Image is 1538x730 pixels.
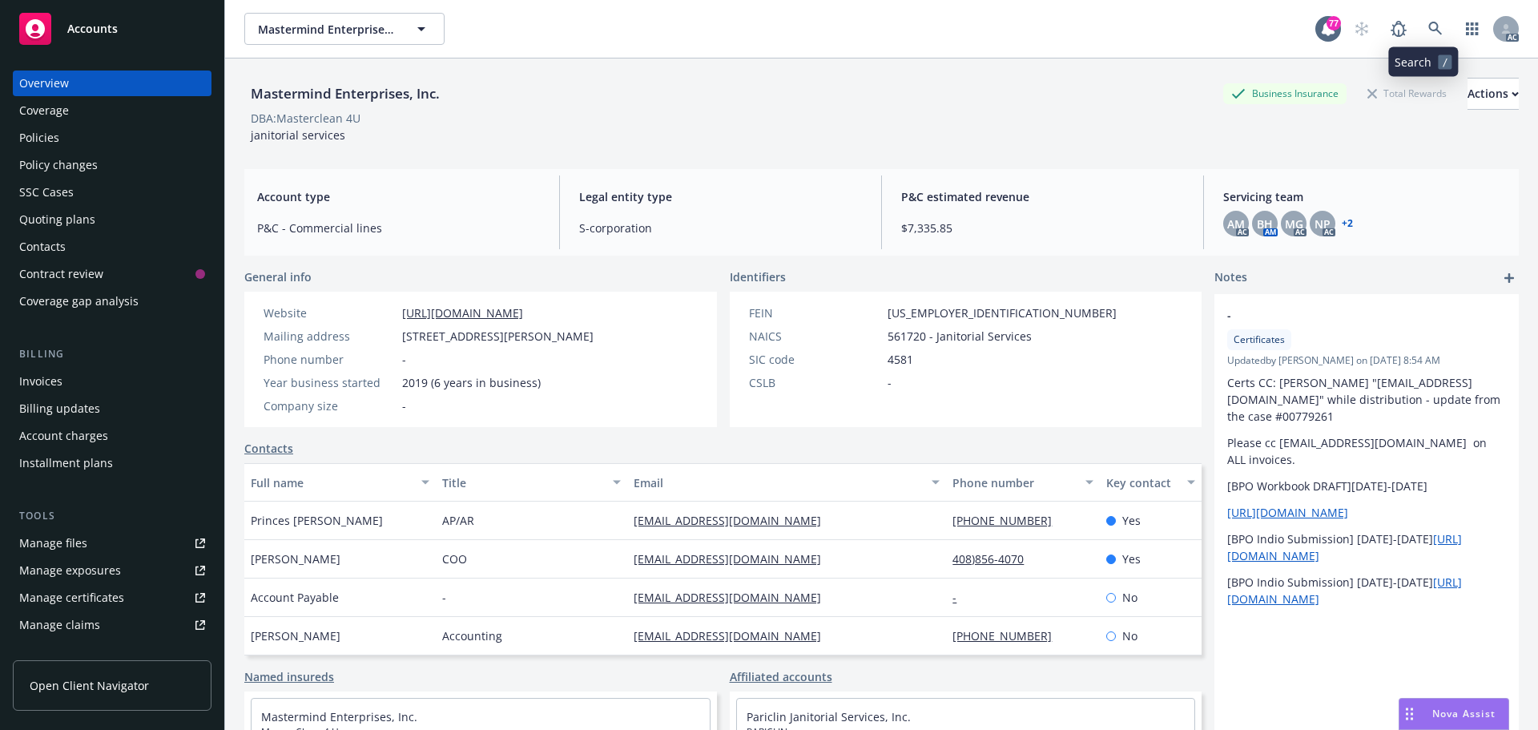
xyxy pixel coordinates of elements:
span: - [402,351,406,368]
a: +2 [1342,219,1353,228]
p: [BPO Indio Submission] [DATE]-[DATE] [1227,530,1506,564]
div: Drag to move [1399,699,1419,729]
a: Pariclin Janitorial Services, Inc. [747,709,911,724]
span: Nova Assist [1432,707,1496,720]
span: - [402,397,406,414]
span: 2019 (6 years in business) [402,374,541,391]
span: - [1227,307,1464,324]
a: Coverage [13,98,211,123]
span: P&C - Commercial lines [257,220,540,236]
a: Report a Bug [1383,13,1415,45]
a: Policies [13,125,211,151]
div: Mailing address [264,328,396,345]
button: Title [436,463,627,502]
a: Quoting plans [13,207,211,232]
div: Phone number [264,351,396,368]
a: Manage certificates [13,585,211,611]
span: janitorial services [251,127,345,143]
p: [BPO Indio Submission] [DATE]-[DATE] [1227,574,1506,607]
a: 408)856-4070 [952,551,1037,567]
span: Yes [1122,512,1141,529]
a: Mastermind Enterprises, Inc. [261,709,417,724]
span: Identifiers [730,268,786,285]
a: Policy changes [13,152,211,178]
div: Coverage gap analysis [19,288,139,314]
div: Policies [19,125,59,151]
a: Contract review [13,261,211,287]
p: Certs CC: [PERSON_NAME] "[EMAIL_ADDRESS][DOMAIN_NAME]" while distribution - update from the case ... [1227,374,1506,425]
span: - [888,374,892,391]
a: Overview [13,71,211,96]
button: Nova Assist [1399,698,1509,730]
div: Actions [1468,79,1519,109]
a: Billing updates [13,396,211,421]
a: Manage claims [13,612,211,638]
a: Installment plans [13,450,211,476]
span: P&C estimated revenue [901,188,1184,205]
div: Quoting plans [19,207,95,232]
p: [BPO Workbook DRAFT][DATE]-[DATE] [1227,478,1506,494]
a: Contacts [13,234,211,260]
div: Policy changes [19,152,98,178]
div: Overview [19,71,69,96]
button: Email [627,463,946,502]
div: Manage certificates [19,585,124,611]
span: NP [1315,216,1331,232]
span: Account Payable [251,589,339,606]
div: 77 [1327,16,1341,30]
a: [EMAIL_ADDRESS][DOMAIN_NAME] [634,628,834,643]
div: Phone number [952,474,1075,491]
span: - [442,589,446,606]
a: Account charges [13,423,211,449]
div: Title [442,474,603,491]
span: Open Client Navigator [30,677,149,694]
div: Full name [251,474,412,491]
span: [US_EMPLOYER_IDENTIFICATION_NUMBER] [888,305,1117,321]
a: Contacts [244,440,293,457]
div: Account charges [19,423,108,449]
a: [EMAIL_ADDRESS][DOMAIN_NAME] [634,513,834,528]
a: [URL][DOMAIN_NAME] [402,305,523,321]
div: Manage claims [19,612,100,638]
div: Contract review [19,261,103,287]
span: Certificates [1234,333,1285,347]
span: Mastermind Enterprises, Inc. [258,21,397,38]
div: Contacts [19,234,66,260]
a: Invoices [13,369,211,394]
span: No [1122,627,1137,644]
span: [STREET_ADDRESS][PERSON_NAME] [402,328,594,345]
span: Legal entity type [579,188,862,205]
span: [PERSON_NAME] [251,627,340,644]
div: Email [634,474,922,491]
span: No [1122,589,1137,606]
div: DBA: Masterclean 4U [251,110,360,127]
div: FEIN [749,305,881,321]
div: Installment plans [19,450,113,476]
a: [PHONE_NUMBER] [952,513,1065,528]
button: Mastermind Enterprises, Inc. [244,13,445,45]
span: COO [442,551,467,567]
span: AP/AR [442,512,474,529]
button: Phone number [946,463,1099,502]
span: [PERSON_NAME] [251,551,340,567]
div: Coverage [19,98,69,123]
div: Company size [264,397,396,414]
span: Updated by [PERSON_NAME] on [DATE] 8:54 AM [1227,353,1506,368]
a: [EMAIL_ADDRESS][DOMAIN_NAME] [634,551,834,567]
a: Search [1419,13,1451,45]
p: Please cc [EMAIL_ADDRESS][DOMAIN_NAME] on ALL invoices. [1227,434,1506,468]
div: Year business started [264,374,396,391]
span: 561720 - Janitorial Services [888,328,1032,345]
span: $7,335.85 [901,220,1184,236]
div: Manage exposures [19,558,121,583]
span: AM [1227,216,1245,232]
div: Business Insurance [1223,83,1347,103]
div: SIC code [749,351,881,368]
a: Coverage gap analysis [13,288,211,314]
a: Affiliated accounts [730,668,832,685]
a: Manage exposures [13,558,211,583]
span: S-corporation [579,220,862,236]
div: SSC Cases [19,179,74,205]
div: Billing [13,346,211,362]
